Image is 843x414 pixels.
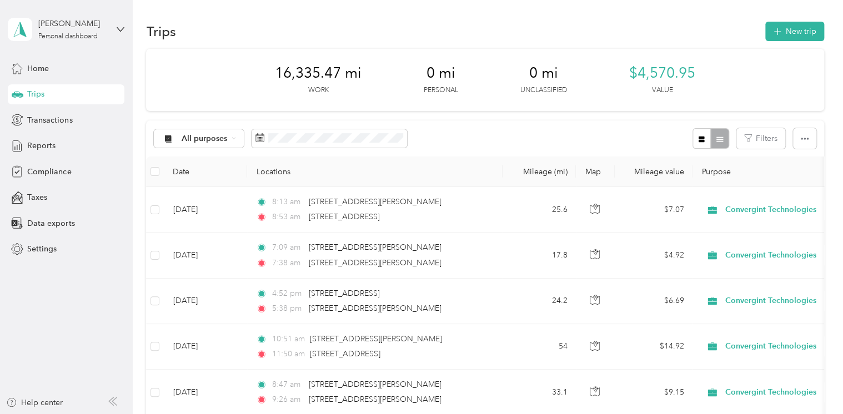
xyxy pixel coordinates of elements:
span: All purposes [182,135,228,143]
iframe: Everlance-gr Chat Button Frame [781,352,843,414]
span: 8:13 am [272,196,304,208]
span: Trips [27,88,44,100]
div: [PERSON_NAME] [38,18,108,29]
h1: Trips [146,26,175,37]
span: Convergint Technologies [725,204,827,216]
td: [DATE] [164,324,247,370]
span: 7:09 am [272,241,304,254]
span: 0 mi [529,64,558,82]
span: $4,570.95 [629,64,695,82]
td: $4.92 [615,233,693,278]
td: $7.07 [615,187,693,233]
td: 54 [503,324,576,370]
span: [STREET_ADDRESS][PERSON_NAME] [309,258,441,267]
th: Locations [247,156,503,187]
span: 8:53 am [272,211,304,223]
span: Data exports [27,218,74,229]
span: [STREET_ADDRESS] [309,212,379,221]
span: Home [27,63,49,74]
button: Filters [736,128,785,149]
span: Convergint Technologies [725,340,827,352]
p: Unclassified [520,85,567,95]
span: Taxes [27,191,47,203]
span: 8:47 am [272,378,304,391]
th: Map [576,156,615,187]
span: [STREET_ADDRESS][PERSON_NAME] [309,243,441,252]
td: 17.8 [503,233,576,278]
button: New trip [765,22,824,41]
span: [STREET_ADDRESS] [310,349,380,359]
span: Convergint Technologies [725,295,827,307]
p: Work [308,85,328,95]
td: $14.92 [615,324,693,370]
span: 9:26 am [272,393,304,406]
span: [STREET_ADDRESS] [309,289,379,298]
td: 25.6 [503,187,576,233]
div: Personal dashboard [38,33,98,40]
td: 24.2 [503,279,576,324]
span: 11:50 am [272,348,305,360]
td: [DATE] [164,187,247,233]
span: [STREET_ADDRESS][PERSON_NAME] [309,395,441,404]
span: Compliance [27,166,71,178]
span: Convergint Technologies [725,249,827,261]
span: [STREET_ADDRESS][PERSON_NAME] [309,197,441,206]
td: $6.69 [615,279,693,324]
span: 7:38 am [272,257,304,269]
span: 5:38 pm [272,302,304,315]
td: [DATE] [164,279,247,324]
span: 0 mi [426,64,455,82]
span: Settings [27,243,57,255]
span: 16,335.47 mi [275,64,362,82]
p: Personal [424,85,458,95]
td: [DATE] [164,233,247,278]
span: [STREET_ADDRESS][PERSON_NAME] [310,334,442,344]
button: Help center [6,397,63,408]
th: Mileage value [615,156,693,187]
th: Date [164,156,247,187]
span: Transactions [27,114,72,126]
span: Convergint Technologies [725,386,827,398]
span: 4:52 pm [272,287,304,300]
span: 10:51 am [272,333,305,345]
th: Mileage (mi) [503,156,576,187]
span: Reports [27,140,56,152]
span: [STREET_ADDRESS][PERSON_NAME] [309,304,441,313]
span: [STREET_ADDRESS][PERSON_NAME] [309,380,441,389]
p: Value [651,85,673,95]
